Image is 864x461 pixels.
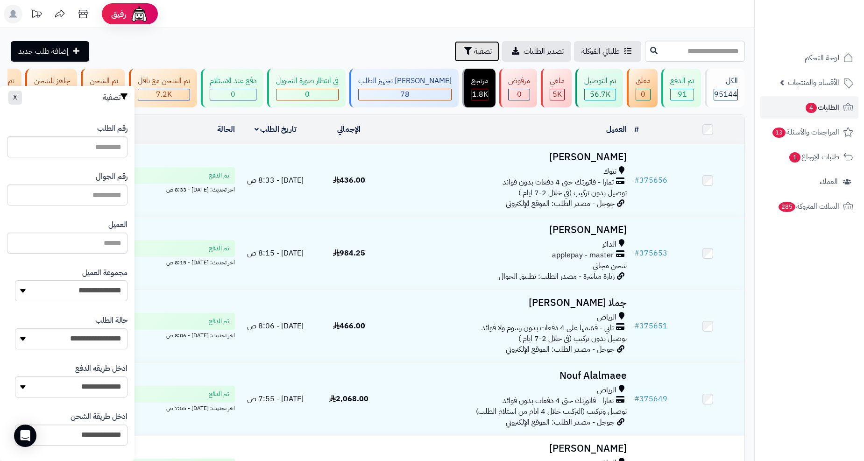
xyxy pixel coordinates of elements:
a: الكل95144 [703,69,747,107]
a: [PERSON_NAME] تجهيز الطلب 78 [347,69,460,107]
div: Open Intercom Messenger [14,425,36,447]
span: 13 [772,128,786,138]
a: تم الشحن مع ناقل 7.2K [127,69,199,107]
span: الأقسام والمنتجات [788,76,839,89]
span: 2,068.00 [329,393,368,404]
h3: [PERSON_NAME] [390,152,627,163]
span: تم الدفع [209,390,229,399]
span: الطلبات [805,101,839,114]
span: 78 [400,89,410,100]
span: طلباتي المُوكلة [581,46,620,57]
span: جوجل - مصدر الطلب: الموقع الإلكتروني [506,344,615,355]
span: 0 [231,89,235,100]
label: ادخل طريقه الدفع [75,363,127,374]
span: الرياض [597,312,616,323]
img: ai-face.png [130,5,149,23]
label: العميل [108,220,127,230]
div: تم الشحن مع ناقل [138,76,190,86]
a: الحالة [217,124,235,135]
span: 466.00 [333,320,365,332]
span: # [634,175,639,186]
a: #375653 [634,248,667,259]
a: دفع عند الاستلام 0 [199,69,265,107]
div: 56665 [585,89,616,100]
h3: Nouf Alalmaee [390,370,627,381]
span: تم الدفع [209,244,229,253]
label: رقم الجوال [96,171,127,182]
a: تصدير الطلبات [502,41,571,62]
span: إضافة طلب جديد [18,46,69,57]
label: ادخل طريقة الشحن [71,411,127,422]
div: تم الدفع [670,76,694,86]
a: الإجمالي [337,124,361,135]
span: 95144 [714,89,737,100]
div: 78 [359,89,451,100]
div: 0 [276,89,338,100]
div: 91 [671,89,694,100]
span: تم الدفع [209,317,229,326]
span: # [634,248,639,259]
a: #375649 [634,393,667,404]
a: ملغي 5K [539,69,574,107]
a: #375651 [634,320,667,332]
label: حالة الطلب [95,315,127,326]
h3: [PERSON_NAME] [390,225,627,235]
a: إضافة طلب جديد [11,41,89,62]
a: طلبات الإرجاع1 [760,146,858,168]
a: تحديثات المنصة [25,5,48,26]
div: 0 [509,89,530,100]
a: تم الدفع 91 [659,69,703,107]
a: مرفوض 0 [497,69,539,107]
h3: [PERSON_NAME] [390,443,627,454]
a: جاهز للشحن 0 [23,69,79,107]
span: X [13,92,17,102]
a: تم التوصيل 56.7K [574,69,625,107]
label: رقم الطلب [97,123,127,134]
span: رفيق [111,8,126,20]
a: المراجعات والأسئلة13 [760,121,858,143]
h3: تصفية [103,93,127,102]
span: تبوك [603,166,616,177]
div: 0 [210,89,256,100]
span: تمارا - فاتورتك حتى 4 دفعات بدون فوائد [503,396,614,406]
span: 56.7K [590,89,610,100]
span: # [634,393,639,404]
span: زيارة مباشرة - مصدر الطلب: تطبيق الجوال [499,271,615,282]
div: مرتجع [471,76,489,86]
a: العملاء [760,170,858,193]
div: جاهز للشحن [34,76,70,86]
a: تم الشحن 23.6K [79,69,127,107]
div: دفع عند الاستلام [210,76,256,86]
button: X [8,91,22,105]
span: 984.25 [333,248,365,259]
span: طلبات الإرجاع [788,150,839,163]
span: [DATE] - 8:33 ص [247,175,304,186]
a: معلق 0 [625,69,659,107]
div: 0 [636,89,650,100]
span: الرياض [597,385,616,396]
span: شحن مجاني [593,260,627,271]
div: 7223 [138,89,190,100]
h3: جملا [PERSON_NAME] [390,298,627,308]
div: تم الشحن [90,76,118,86]
span: 1 [789,152,800,163]
a: العميل [606,124,627,135]
span: العملاء [820,175,838,188]
div: 4975 [550,89,564,100]
a: لوحة التحكم [760,47,858,69]
span: لوحة التحكم [805,51,839,64]
a: تاريخ الطلب [255,124,297,135]
span: 91 [678,89,687,100]
div: معلق [636,76,651,86]
a: طلباتي المُوكلة [574,41,641,62]
span: تم الدفع [209,171,229,180]
span: الدائر [602,239,616,250]
a: مرتجع 1.8K [460,69,497,107]
span: 4 [806,103,817,113]
span: 1.8K [472,89,488,100]
button: تصفية [454,41,499,62]
span: جوجل - مصدر الطلب: الموقع الإلكتروني [506,198,615,209]
span: 7.2K [156,89,172,100]
span: جوجل - مصدر الطلب: الموقع الإلكتروني [506,417,615,428]
span: المراجعات والأسئلة [772,126,839,139]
